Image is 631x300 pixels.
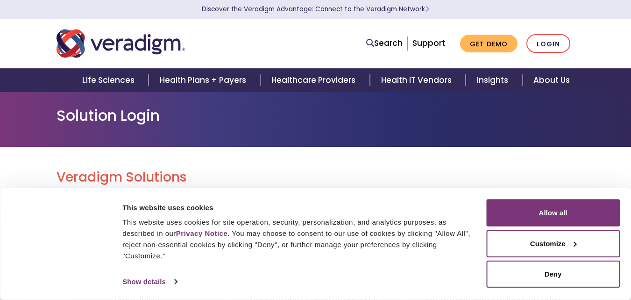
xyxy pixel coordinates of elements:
[260,68,369,92] a: Healthcare Providers
[370,68,466,92] a: Health IT Vendors
[366,37,403,50] a: Search
[71,68,149,92] a: Life Sciences
[412,37,445,49] a: Support
[486,261,620,288] button: Deny
[425,5,429,14] span: Learn More
[460,35,518,53] a: Get Demo
[176,229,227,237] a: Privacy Notice
[57,28,185,59] img: Veradigm logo
[526,34,570,53] a: Login
[149,68,260,92] a: Health Plans + Payers
[57,169,575,185] h2: Veradigm Solutions
[486,230,620,257] button: Customize
[57,107,575,124] h1: Solution Login
[122,275,177,289] a: Show details
[486,199,620,227] button: Allow all
[522,68,581,92] a: About Us
[202,5,429,14] a: Discover the Veradigm Advantage: Connect to the Veradigm NetworkLearn More
[122,202,475,213] div: This website uses cookies
[122,217,475,262] div: This website uses cookies for site operation, security, personalization, and analytics purposes, ...
[466,68,522,92] a: Insights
